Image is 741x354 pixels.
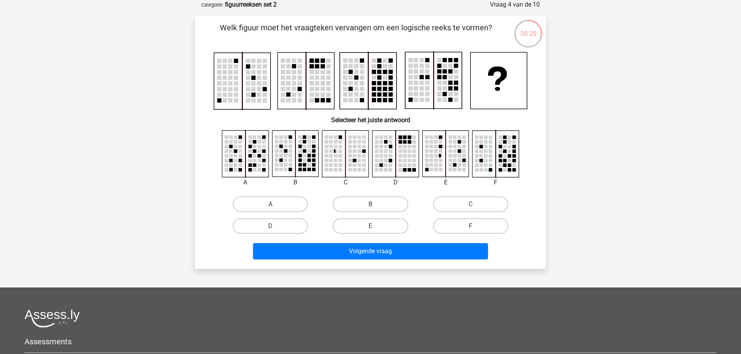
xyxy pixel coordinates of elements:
[514,19,543,39] div: 00:20
[333,218,408,234] label: E
[253,243,488,259] button: Volgende vraag
[333,196,408,212] label: B
[433,218,508,234] label: F
[433,196,508,212] label: C
[207,22,504,45] p: Welk figuur moet het vraagteken vervangen om een logische reeks te vormen?
[466,178,525,187] div: F
[316,178,375,187] div: C
[416,178,475,187] div: E
[366,178,425,187] div: D
[207,110,534,124] h6: Selecteer het juiste antwoord
[233,218,308,234] label: D
[201,2,223,8] small: Categorie:
[225,1,277,8] strong: figuurreeksen set 2
[266,178,325,187] div: B
[233,196,308,212] label: A
[25,337,716,346] h5: Assessments
[216,178,275,187] div: A
[25,309,80,328] img: Assessly logo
